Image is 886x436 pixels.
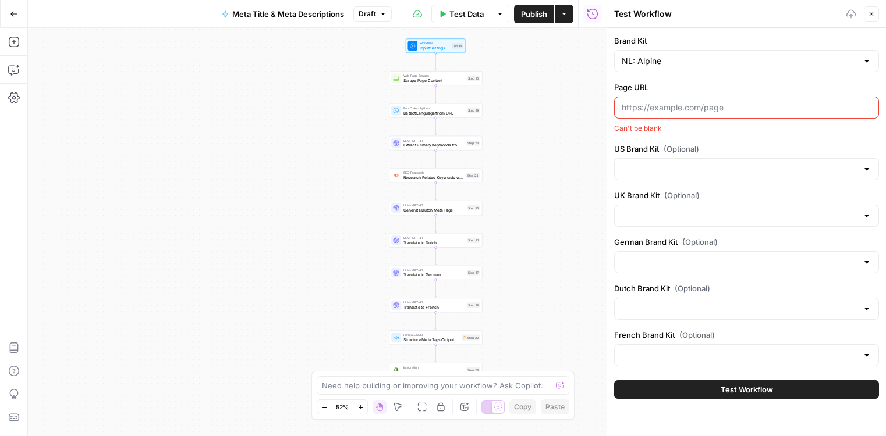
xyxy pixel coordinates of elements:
[467,270,480,275] div: Step 17
[403,73,465,78] span: Web Page Scrape
[420,45,449,51] span: Input Settings
[403,337,459,342] span: Structure Meta Tags Output
[614,236,879,248] label: German Brand Kit
[403,106,465,110] span: Run Code · Python
[467,108,480,113] div: Step 19
[467,302,480,308] div: Step 18
[467,238,480,243] div: Step 21
[215,5,351,23] button: Meta Title & Meta Descriptions
[389,298,482,313] div: LLM · GPT-4.1Translate to FrenchStep 18
[389,266,482,280] div: LLM · GPT-4.1Translate to GermanStep 17
[403,77,465,83] span: Scrape Page Content
[466,367,480,373] div: Step 28
[403,110,465,116] span: Detect Language from URL
[389,201,482,215] div: LLM · GPT-4.1Generate Dutch Meta TagsStep 16
[403,365,464,370] span: Integration
[614,283,879,294] label: Dutch Brand Kit
[509,399,536,414] button: Copy
[622,55,857,67] input: NL: Alpine
[614,35,879,47] label: Brand Kit
[435,312,437,330] g: Edge from step_18 to step_22
[614,143,879,155] label: US Brand Kit
[403,300,465,305] span: LLM · GPT-4.1
[403,174,464,180] span: Research Related Keywords with Semrush
[389,103,482,118] div: Run Code · PythonDetect Language from URLStep 19
[449,8,484,20] span: Test Data
[614,81,879,93] label: Page URL
[435,118,437,135] g: Edge from step_19 to step_23
[403,369,464,375] span: Shopify Integration
[452,43,463,48] div: Inputs
[435,280,437,298] g: Edge from step_17 to step_18
[431,5,491,23] button: Test Data
[403,138,464,142] span: LLM · GPT-4.1
[435,215,437,233] g: Edge from step_16 to step_21
[462,335,480,341] div: Step 22
[541,399,569,414] button: Paste
[389,168,482,183] div: SEO ResearchResearch Related Keywords with SemrushStep 24
[675,283,710,294] span: (Optional)
[336,402,349,412] span: 52%
[389,38,482,53] div: WorkflowInput SettingsInputs
[614,380,879,399] button: Test Workflow
[389,233,482,248] div: LLM · GPT-4.1Translate to DutchStep 21
[664,190,700,201] span: (Optional)
[467,76,480,81] div: Step 15
[622,102,871,113] input: https://example.com/page
[403,235,465,240] span: LLM · GPT-4.1
[403,267,465,272] span: LLM · GPT-4.1
[466,173,480,178] div: Step 24
[435,183,437,200] g: Edge from step_24 to step_16
[682,236,718,248] span: (Optional)
[403,207,465,213] span: Generate Dutch Meta Tags
[359,9,376,19] span: Draft
[389,363,482,377] div: IntegrationShopify IntegrationStep 28
[435,53,437,70] g: Edge from start to step_15
[403,240,465,245] span: Translate to Dutch
[435,248,437,265] g: Edge from step_21 to step_17
[435,345,437,362] g: Edge from step_22 to step_28
[514,402,531,412] span: Copy
[614,329,879,341] label: French Brand Kit
[435,85,437,103] g: Edge from step_15 to step_19
[664,143,699,155] span: (Optional)
[679,329,715,341] span: (Optional)
[420,41,449,45] span: Workflow
[403,304,465,310] span: Translate to French
[514,5,554,23] button: Publish
[435,150,437,167] g: Edge from step_23 to step_24
[403,272,465,278] span: Translate to German
[393,367,399,373] img: download.png
[721,384,773,395] span: Test Workflow
[467,205,480,210] div: Step 16
[545,402,565,412] span: Paste
[389,136,482,151] div: LLM · GPT-4.1Extract Primary Keywords from ContentStep 23
[403,170,464,175] span: SEO Research
[403,142,464,148] span: Extract Primary Keywords from Content
[403,333,459,337] span: Format JSON
[403,203,465,208] span: LLM · GPT-4.1
[466,140,480,145] div: Step 23
[614,190,879,201] label: UK Brand Kit
[353,6,392,22] button: Draft
[389,71,482,85] div: Web Page ScrapeScrape Page ContentStep 15
[393,173,399,178] img: 8a3tdog8tf0qdwwcclgyu02y995m
[521,8,547,20] span: Publish
[389,330,482,345] div: Format JSONStructure Meta Tags OutputStep 22
[232,8,344,20] span: Meta Title & Meta Descriptions
[614,123,879,134] div: Can't be blank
